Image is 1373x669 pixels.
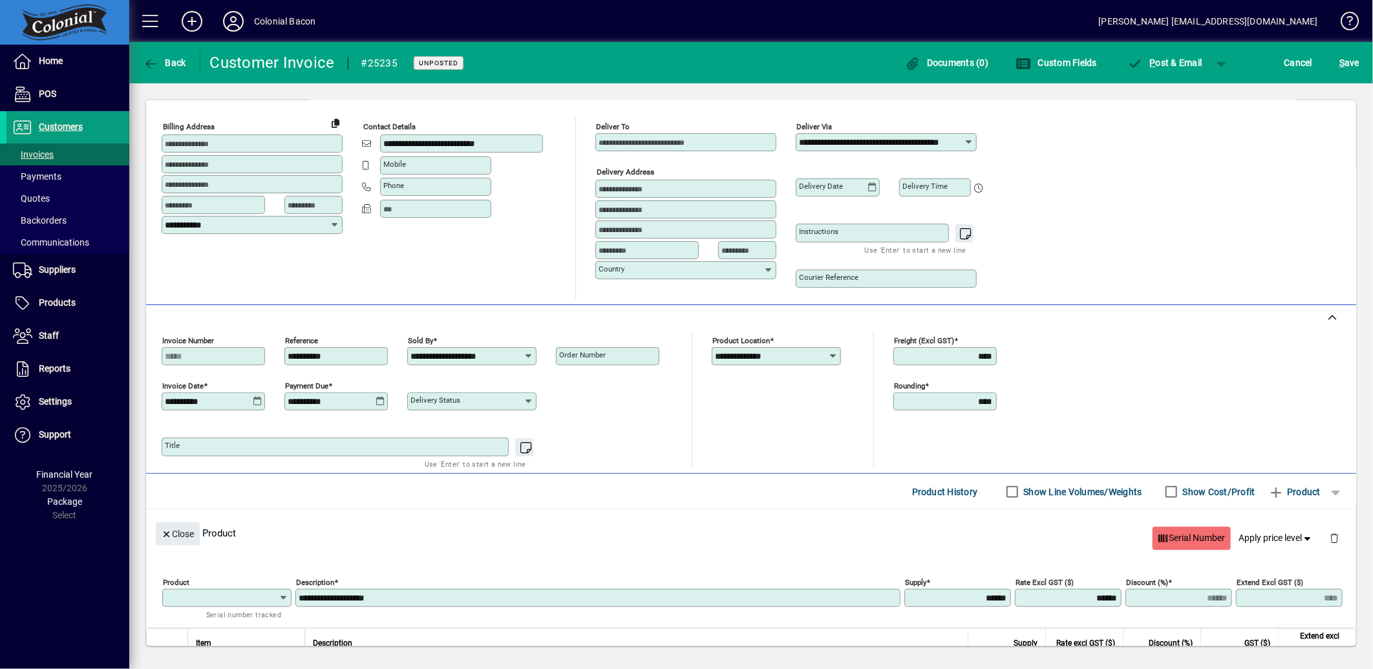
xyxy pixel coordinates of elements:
[1319,522,1350,553] button: Delete
[425,456,526,471] mat-hint: Use 'Enter' to start a new line
[6,231,129,253] a: Communications
[6,287,129,319] a: Products
[1286,629,1339,657] span: Extend excl GST ($)
[1099,11,1318,32] div: [PERSON_NAME] [EMAIL_ADDRESS][DOMAIN_NAME]
[712,336,770,345] mat-label: Product location
[1016,578,1074,587] mat-label: Rate excl GST ($)
[596,122,630,131] mat-label: Deliver To
[39,297,76,308] span: Products
[1336,51,1363,74] button: Save
[1149,636,1193,650] span: Discount (%)
[6,78,129,111] a: POS
[129,51,200,74] app-page-header-button: Back
[1339,58,1345,68] span: S
[1339,52,1359,73] span: ave
[1180,485,1255,498] label: Show Cost/Profit
[13,149,54,160] span: Invoices
[894,381,925,390] mat-label: Rounding
[39,363,70,374] span: Reports
[146,509,1356,557] div: Product
[13,171,61,182] span: Payments
[39,429,71,440] span: Support
[325,112,346,133] button: Copy to Delivery address
[799,273,858,282] mat-label: Courier Reference
[1234,527,1319,550] button: Apply price level
[39,264,76,275] span: Suppliers
[1262,480,1327,504] button: Product
[6,209,129,231] a: Backorders
[1319,532,1350,544] app-page-header-button: Delete
[39,56,63,66] span: Home
[285,336,318,345] mat-label: Reference
[383,160,406,169] mat-label: Mobile
[6,353,129,385] a: Reports
[1014,636,1038,650] span: Supply
[894,336,954,345] mat-label: Freight (excl GST)
[13,215,67,226] span: Backorders
[6,320,129,352] a: Staff
[296,578,334,587] mat-label: Description
[162,336,214,345] mat-label: Invoice number
[1244,636,1270,650] span: GST ($)
[1284,52,1313,73] span: Cancel
[902,182,948,191] mat-label: Delivery time
[1126,578,1168,587] mat-label: Discount (%)
[1016,58,1097,68] span: Custom Fields
[47,496,82,507] span: Package
[599,264,624,273] mat-label: Country
[39,330,59,341] span: Staff
[162,381,204,390] mat-label: Invoice date
[206,607,281,622] mat-hint: Serial number tracked
[1121,51,1209,74] button: Post & Email
[6,45,129,78] a: Home
[210,52,335,73] div: Customer Invoice
[39,89,56,99] span: POS
[419,59,458,67] span: Unposted
[153,527,203,539] app-page-header-button: Close
[213,10,254,33] button: Profile
[254,11,315,32] div: Colonial Bacon
[6,143,129,165] a: Invoices
[6,419,129,451] a: Support
[796,122,832,131] mat-label: Deliver via
[1281,51,1316,74] button: Cancel
[1021,485,1142,498] label: Show Line Volumes/Weights
[1237,578,1303,587] mat-label: Extend excl GST ($)
[559,350,606,359] mat-label: Order number
[1056,636,1115,650] span: Rate excl GST ($)
[410,396,460,405] mat-label: Delivery status
[1150,58,1156,68] span: P
[143,58,186,68] span: Back
[1158,527,1226,549] span: Serial Number
[6,386,129,418] a: Settings
[37,469,93,480] span: Financial Year
[39,396,72,407] span: Settings
[13,237,89,248] span: Communications
[1268,482,1321,502] span: Product
[905,58,989,68] span: Documents (0)
[6,165,129,187] a: Payments
[902,51,992,74] button: Documents (0)
[1331,3,1357,45] a: Knowledge Base
[285,381,328,390] mat-label: Payment due
[865,242,966,257] mat-hint: Use 'Enter' to start a new line
[140,51,189,74] button: Back
[1153,527,1231,550] button: Serial Number
[6,187,129,209] a: Quotes
[383,181,404,190] mat-label: Phone
[1127,58,1202,68] span: ost & Email
[13,193,50,204] span: Quotes
[161,524,195,545] span: Close
[163,578,189,587] mat-label: Product
[171,10,213,33] button: Add
[6,254,129,286] a: Suppliers
[907,480,983,504] button: Product History
[905,578,926,587] mat-label: Supply
[196,636,211,650] span: Item
[165,441,180,450] mat-label: Title
[313,636,352,650] span: Description
[156,522,200,546] button: Close
[912,482,978,502] span: Product History
[1012,51,1100,74] button: Custom Fields
[408,336,433,345] mat-label: Sold by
